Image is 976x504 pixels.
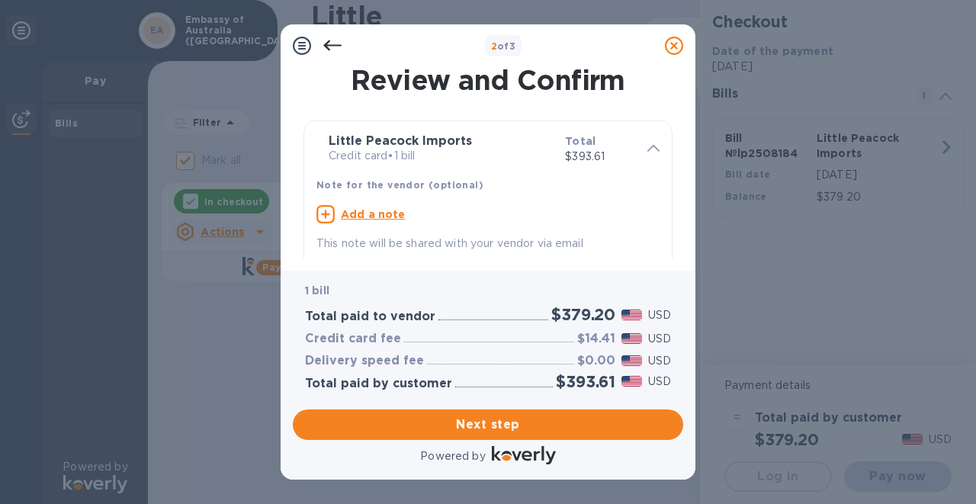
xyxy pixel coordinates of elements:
b: 1 bill [305,284,329,297]
h2: $379.20 [551,305,615,324]
p: $393.61 [565,149,635,165]
h3: Delivery speed fee [305,354,424,368]
p: This note will be shared with your vendor via email [316,236,660,252]
u: Add a note [341,208,406,220]
b: Note for the vendor (optional) [316,179,483,191]
b: of 3 [491,40,516,52]
h3: $0.00 [577,354,615,368]
h3: Credit card fee [305,332,401,346]
img: USD [621,310,642,320]
button: Next step [293,409,683,440]
img: USD [621,333,642,344]
p: USD [648,307,671,323]
b: Total [565,135,596,147]
b: Little Peacock Imports [329,133,472,148]
span: Next step [305,416,671,434]
img: USD [621,355,642,366]
h3: $14.41 [577,332,615,346]
div: Little Peacock ImportsCredit card•1 billTotal$393.61Note for the vendor (optional)Add a noteThis ... [316,133,660,252]
h3: Total paid by customer [305,377,452,391]
p: USD [648,374,671,390]
span: 2 [491,40,497,52]
h3: Total paid to vendor [305,310,435,324]
img: Logo [492,446,556,464]
p: USD [648,353,671,369]
p: USD [648,331,671,347]
h1: Review and Confirm [300,64,676,96]
p: Powered by [420,448,485,464]
p: Credit card • 1 bill [329,148,553,164]
h2: $393.61 [556,372,615,391]
img: USD [621,376,642,387]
